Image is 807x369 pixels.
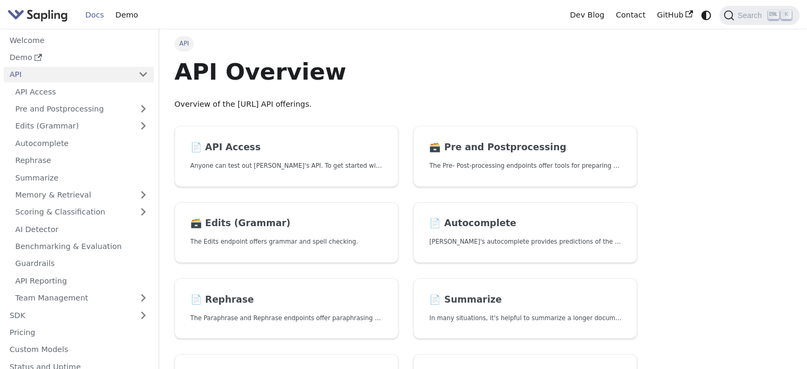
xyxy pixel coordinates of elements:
button: Expand sidebar category 'SDK' [133,307,154,323]
a: 🗃️ Edits (Grammar)The Edits endpoint offers grammar and spell checking. [175,202,398,263]
a: Pricing [4,325,154,340]
h1: API Overview [175,57,638,86]
h2: Pre and Postprocessing [429,142,621,153]
p: The Paraphrase and Rephrase endpoints offer paraphrasing for particular styles. [190,313,383,323]
a: SDK [4,307,133,323]
a: Docs [80,7,110,23]
a: AI Detector [10,221,154,237]
a: Rephrase [10,153,154,168]
p: Sapling's autocomplete provides predictions of the next few characters or words [429,237,621,247]
p: In many situations, it's helpful to summarize a longer document into a shorter, more easily diges... [429,313,621,323]
p: Anyone can test out Sapling's API. To get started with the API, simply: [190,161,383,171]
button: Collapse sidebar category 'API' [133,67,154,82]
h2: Autocomplete [429,218,621,229]
a: Summarize [10,170,154,185]
a: API Access [10,84,154,99]
button: Switch between dark and light mode (currently system mode) [699,7,714,23]
nav: Breadcrumbs [175,36,638,51]
p: Overview of the [URL] API offerings. [175,98,638,111]
a: Edits (Grammar) [10,118,154,134]
a: Sapling.ai [7,7,72,23]
button: Search (Ctrl+K) [719,6,799,25]
a: Contact [610,7,652,23]
p: The Edits endpoint offers grammar and spell checking. [190,237,383,247]
span: Search [734,11,768,20]
a: 📄️ RephraseThe Paraphrase and Rephrase endpoints offer paraphrasing for particular styles. [175,278,398,339]
a: 🗃️ Pre and PostprocessingThe Pre- Post-processing endpoints offer tools for preparing your text d... [413,126,637,187]
a: Memory & Retrieval [10,187,154,203]
a: API [4,67,133,82]
a: 📄️ SummarizeIn many situations, it's helpful to summarize a longer document into a shorter, more ... [413,278,637,339]
p: The Pre- Post-processing endpoints offer tools for preparing your text data for ingestation as we... [429,161,621,171]
kbd: K [781,10,792,20]
a: 📄️ API AccessAnyone can test out [PERSON_NAME]'s API. To get started with the API, simply: [175,126,398,187]
a: Benchmarking & Evaluation [10,239,154,254]
a: Autocomplete [10,135,154,151]
a: Custom Models [4,342,154,357]
img: Sapling.ai [7,7,68,23]
h2: Summarize [429,294,621,306]
a: Dev Blog [564,7,610,23]
a: Demo [4,50,154,65]
a: Demo [110,7,144,23]
a: API Reporting [10,273,154,288]
a: Scoring & Classification [10,204,154,220]
a: GitHub [651,7,698,23]
h2: API Access [190,142,383,153]
h2: Rephrase [190,294,383,306]
a: Welcome [4,32,154,48]
a: Guardrails [10,256,154,271]
a: 📄️ Autocomplete[PERSON_NAME]'s autocomplete provides predictions of the next few characters or words [413,202,637,263]
h2: Edits (Grammar) [190,218,383,229]
a: Pre and Postprocessing [10,101,154,117]
span: API [175,36,194,51]
a: Team Management [10,290,154,306]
